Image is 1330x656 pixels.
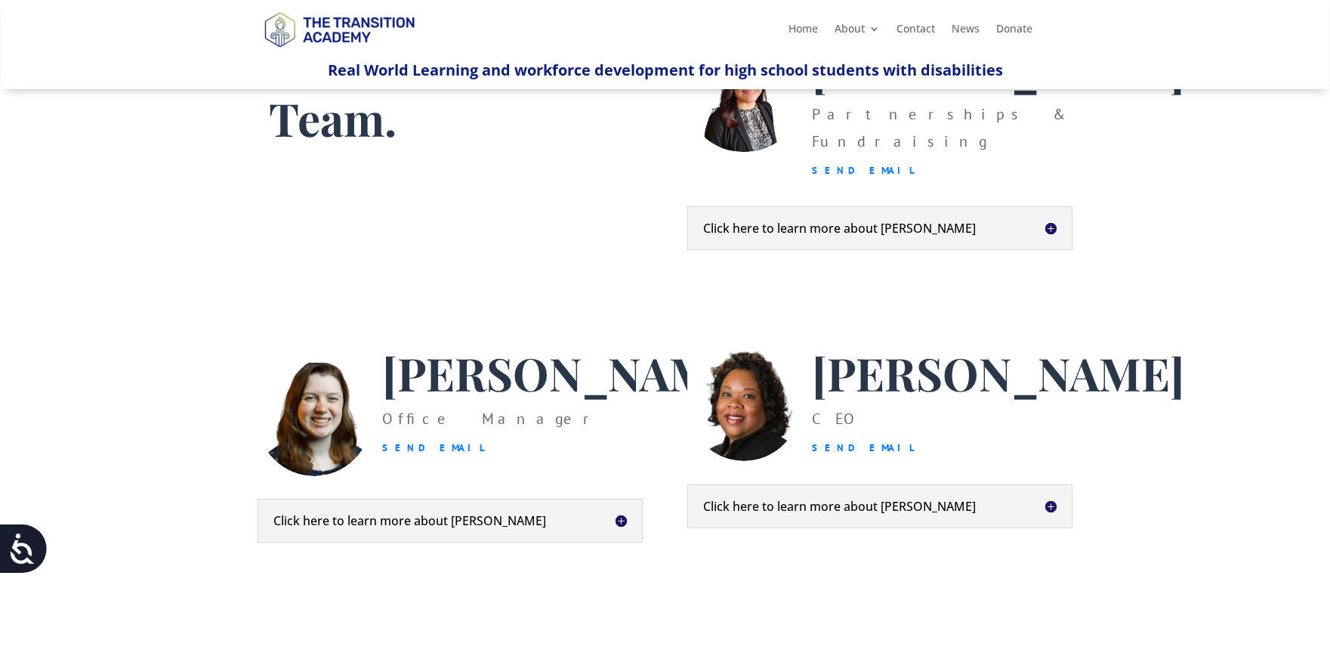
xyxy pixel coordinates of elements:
[258,2,421,56] img: TTA Brand_TTA Primary Logo_Horizontal_Light BG
[258,45,421,59] a: Logo-Noticias
[812,405,1184,462] div: CEO
[382,342,754,403] span: [PERSON_NAME]
[703,222,1057,234] h5: Click here to learn more about [PERSON_NAME]
[812,104,1066,151] span: Partnerships & Fundraising
[382,441,486,454] a: Send Email
[258,348,371,476] img: Heather Jackson
[812,164,915,177] a: Send Email
[328,60,1003,80] span: Real World Learning and workforce development for high school students with disabilities
[812,441,915,454] a: Send Email
[788,23,818,40] a: Home
[382,405,754,462] p: Office Manager
[812,342,1184,403] span: [PERSON_NAME]
[273,515,627,527] h5: Click here to learn more about [PERSON_NAME]
[952,23,980,40] a: News
[703,500,1057,512] h5: Click here to learn more about [PERSON_NAME]
[835,23,880,40] a: About
[896,23,935,40] a: Contact
[996,23,1032,40] a: Donate
[269,38,601,148] span: Hello! Meet Our Team.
